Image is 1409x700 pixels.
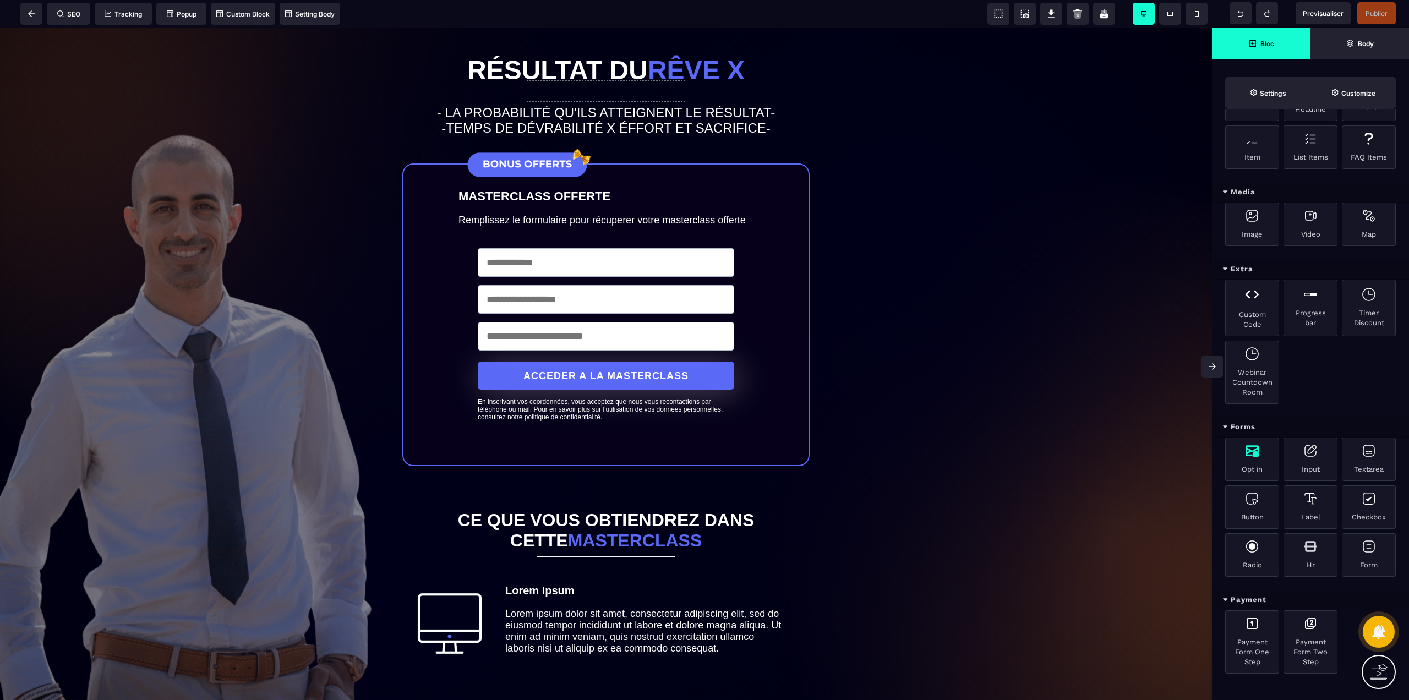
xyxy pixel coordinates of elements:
[57,10,80,18] span: SEO
[1284,437,1337,481] div: Input
[1225,485,1279,529] div: Button
[1358,40,1374,48] strong: Body
[1342,125,1396,169] div: FAQ Items
[1284,203,1337,246] div: Video
[1284,485,1337,529] div: Label
[1284,610,1337,674] div: Payment Form Two Step
[1212,28,1310,59] span: Open Blocks
[1212,182,1409,203] div: Media
[1014,3,1036,25] span: Screenshot
[1310,28,1409,59] span: Open Layer Manager
[262,22,950,63] h1: Résultat du
[1225,203,1279,246] div: Image
[1225,533,1279,577] div: Radio
[1296,2,1351,24] span: Preview
[458,118,596,157] img: 63b5f0a7b40b8c575713f71412baadad_BONUS_OFFERTS.png
[1284,533,1337,577] div: Hr
[1225,610,1279,674] div: Payment Form One Step
[648,28,745,57] span: rêve X
[1225,77,1310,109] span: Settings
[1342,533,1396,577] div: Form
[1212,590,1409,610] div: Payment
[1212,259,1409,280] div: Extra
[1225,280,1279,336] div: Custom Code
[216,10,270,18] span: Custom Block
[1366,9,1388,18] span: Publier
[105,10,142,18] span: Tracking
[505,557,575,569] b: Lorem Ipsum
[411,557,489,635] img: f803506fb32280df410bbc1a1cf7bc03_wired-outline-478-computer-display.gif
[478,368,734,393] text: En inscrivant vos coordonnées, vous acceptez que nous vous recontactions par téléphone ou mail. P...
[1284,125,1337,169] div: List Items
[1310,77,1396,109] span: Open Style Manager
[402,477,810,529] h1: Ce que vous obtiendrez dans cette
[1303,9,1344,18] span: Previsualiser
[1225,125,1279,169] div: Item
[262,72,950,114] h2: - LA PROBABILITÉ QU'ILS ATTEIGNENT LE RÉSULTAT- -TEMPS DE DÉVRABILITÉ X ÉFFORT ET SACRIFICE-
[1225,437,1279,481] div: Opt in
[1342,203,1396,246] div: Map
[1260,89,1286,97] strong: Settings
[1284,280,1337,336] div: Progress bar
[1342,437,1396,481] div: Textarea
[478,334,734,362] button: ACCEDER A LA MASTERCLASS
[1260,40,1274,48] strong: Bloc
[987,3,1009,25] span: View components
[458,184,753,201] text: Remplissez le formulaire pour récuperer votre masterclass offerte
[1342,280,1396,336] div: Timer Discount
[1341,89,1375,97] strong: Customize
[505,578,785,630] text: Lorem ipsum dolor sit amet, consectetur adipiscing elit, sed do eiusmod tempor incididunt ut labo...
[167,10,196,18] span: Popup
[458,159,753,179] text: MASTERCLASS OFFERTE
[285,10,335,18] span: Setting Body
[1225,341,1279,404] div: Webinar Countdown Room
[1212,417,1409,437] div: Forms
[1342,485,1396,529] div: Checkbox
[568,503,702,523] span: masterclass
